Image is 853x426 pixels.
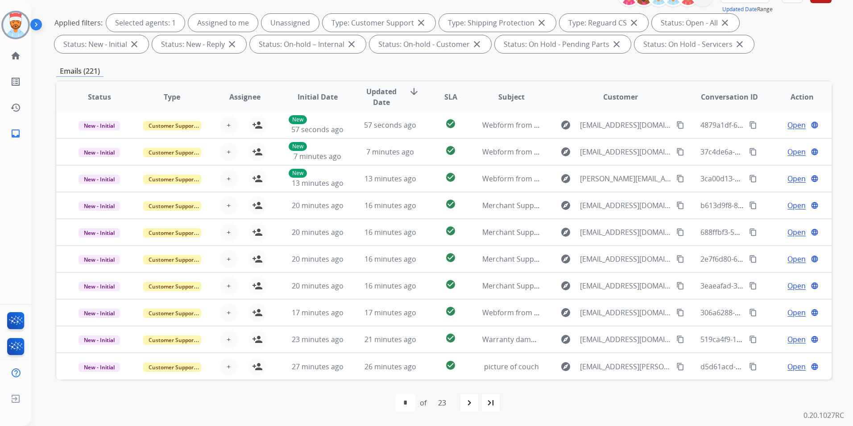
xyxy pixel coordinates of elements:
span: Customer Support [143,121,201,130]
th: Action [759,81,832,113]
span: 16 minutes ago [364,227,416,237]
span: + [227,334,231,345]
mat-icon: check_circle [445,118,456,129]
span: Open [787,254,806,264]
span: Webform from [PERSON_NAME][EMAIL_ADDRESS][PERSON_NAME][DOMAIN_NAME] on [DATE] [482,174,795,184]
mat-icon: content_copy [676,282,684,290]
mat-icon: content_copy [676,309,684,317]
mat-icon: check_circle [445,252,456,263]
mat-icon: check_circle [445,145,456,156]
span: Conversation ID [701,92,758,102]
span: + [227,173,231,184]
span: [PERSON_NAME][EMAIL_ADDRESS][PERSON_NAME][DOMAIN_NAME] [580,173,671,184]
mat-icon: close [611,39,622,50]
mat-icon: person_add [252,280,263,291]
mat-icon: home [10,50,21,61]
mat-icon: close [536,17,547,28]
mat-icon: language [811,335,819,343]
span: New - Initial [79,148,120,157]
button: + [220,196,238,214]
div: Unassigned [261,14,319,32]
div: Status: New - Initial [54,35,149,53]
div: of [420,397,426,408]
span: Merchant Support #659809: How would you rate the support you received? [482,200,735,210]
img: avatar [3,13,28,38]
span: 519ca4f9-1214-49f0-b285-fd063108dc4e [700,334,833,344]
span: Customer Support [143,363,201,372]
span: New - Initial [79,363,120,372]
div: 23 [431,394,453,412]
mat-icon: close [416,17,426,28]
span: 13 minutes ago [292,178,344,188]
button: Updated Date [722,6,757,13]
span: + [227,254,231,264]
mat-icon: navigate_next [464,397,475,408]
div: Assigned to me [188,14,258,32]
span: + [227,307,231,318]
div: Status: On-hold – Internal [250,35,366,53]
mat-icon: person_add [252,173,263,184]
mat-icon: content_copy [749,335,757,343]
p: New [289,142,307,151]
mat-icon: language [811,121,819,129]
span: [EMAIL_ADDRESS][DOMAIN_NAME] [580,200,671,211]
mat-icon: explore [560,120,571,130]
mat-icon: language [811,148,819,156]
span: 7 minutes ago [366,147,414,157]
span: New - Initial [79,255,120,264]
span: 306a6288-9939-48c5-8d57-2b87baafce47 [700,308,836,317]
span: 57 seconds ago [291,125,344,134]
div: Status: On Hold - Servicers [634,35,754,53]
span: 57 seconds ago [364,120,416,130]
mat-icon: close [629,17,639,28]
div: Selected agents: 1 [106,14,185,32]
span: 20 minutes ago [292,281,344,291]
mat-icon: check_circle [445,333,456,343]
mat-icon: language [811,282,819,290]
mat-icon: close [720,17,730,28]
div: Status: On-hold - Customer [369,35,491,53]
mat-icon: explore [560,254,571,264]
mat-icon: language [811,228,819,236]
span: 3ca00d13-cd64-43c3-bcb3-ff3538bc7c1f [700,174,832,184]
span: 2e7f6d80-6d11-4b7f-80f8-09186c34cf77 [700,254,831,264]
span: Open [787,173,806,184]
span: 13 minutes ago [364,174,416,184]
span: Merchant Support #659812: How would you rate the support you received? [482,281,735,291]
span: Updated Date [361,86,402,108]
span: 688ffbf3-53c2-42d7-900e-897213bba2fa [700,227,832,237]
mat-icon: content_copy [676,228,684,236]
span: Merchant Support #659810: How would you rate the support you received? [482,227,735,237]
span: Open [787,334,806,345]
mat-icon: content_copy [749,309,757,317]
mat-icon: explore [560,307,571,318]
span: 17 minutes ago [292,308,344,317]
p: Applied filters: [54,17,103,28]
mat-icon: language [811,201,819,209]
mat-icon: list_alt [10,76,21,87]
span: Merchant Support #659811: How would you rate the support you received? [482,254,735,264]
span: Customer Support [143,309,201,318]
mat-icon: language [811,175,819,183]
div: Status: On Hold - Pending Parts [495,35,631,53]
mat-icon: close [346,39,357,50]
span: 16 minutes ago [364,200,416,210]
p: New [289,169,307,178]
mat-icon: person_add [252,146,263,157]
span: 26 minutes ago [364,362,416,372]
span: 27 minutes ago [292,362,344,372]
mat-icon: check_circle [445,306,456,317]
div: Type: Customer Support [323,14,435,32]
span: Customer Support [143,255,201,264]
mat-icon: language [811,363,819,371]
span: Webform from [EMAIL_ADDRESS][DOMAIN_NAME] on [DATE] [482,120,684,130]
button: + [220,116,238,134]
span: New - Initial [79,309,120,318]
span: Customer Support [143,148,201,157]
span: 20 minutes ago [292,254,344,264]
span: Initial Date [298,92,338,102]
span: + [227,120,231,130]
span: Assignee [229,92,261,102]
mat-icon: content_copy [749,148,757,156]
span: Warranty damage to the wood [482,334,585,344]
